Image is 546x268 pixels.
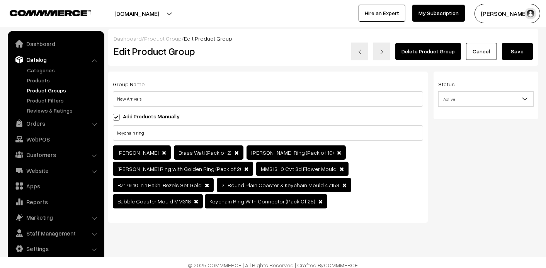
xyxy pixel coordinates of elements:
[379,50,384,54] img: right-arrow.png
[251,149,335,156] span: [PERSON_NAME] Ring (Pack of 10)
[25,66,102,74] a: Categories
[438,80,455,88] label: Status
[10,226,102,240] a: Staff Management
[10,8,77,17] a: COMMMERCE
[10,242,102,256] a: Settings
[357,50,362,54] img: left-arrow.png
[261,166,338,172] span: MM313 10 Cvt 3d Flower Mould
[10,210,102,224] a: Marketing
[114,34,533,43] div: / /
[359,5,405,22] a: Hire an Expert
[502,43,533,60] button: Save
[525,8,536,19] img: user
[25,96,102,104] a: Product Filters
[412,5,465,22] a: My Subscription
[117,166,242,172] span: [PERSON_NAME] Ring with Golden Ring (Pack of 2)
[184,35,232,42] span: Edit Product Group
[10,10,91,16] img: COMMMERCE
[144,35,182,42] a: Product Group
[438,91,534,107] span: Active
[221,182,340,188] span: 2" Round Plain Coaster & Keychain Mould 47153
[114,45,318,57] h2: Edit Product Group
[179,149,233,156] span: Brass Wati (Pack of 2)
[10,195,102,209] a: Reports
[114,35,142,42] a: Dashboard
[117,182,203,188] span: BZ179 10 In 1 Rakhi Bezels Set Gold
[10,132,102,146] a: WebPOS
[113,112,189,120] label: Add Products Manually
[10,148,102,162] a: Customers
[87,4,186,23] button: [DOMAIN_NAME]
[113,91,423,107] input: Product Group Name
[439,92,533,106] span: Active
[117,149,160,156] span: [PERSON_NAME]
[466,43,497,60] a: Cancel
[113,125,423,141] input: Select Products(Type and search)
[395,43,461,60] button: Delete Product Group
[113,80,145,88] label: Group Name
[25,106,102,114] a: Reviews & Ratings
[117,198,191,205] span: Bubble Coaster Mould MM318
[209,198,315,205] span: Keychain Ring With Connector (Pack Of 25)
[10,164,102,178] a: Website
[10,53,102,67] a: Catalog
[10,37,102,51] a: Dashboard
[25,86,102,94] a: Product Groups
[25,76,102,84] a: Products
[475,4,540,23] button: [PERSON_NAME]…
[10,116,102,130] a: Orders
[10,179,102,193] a: Apps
